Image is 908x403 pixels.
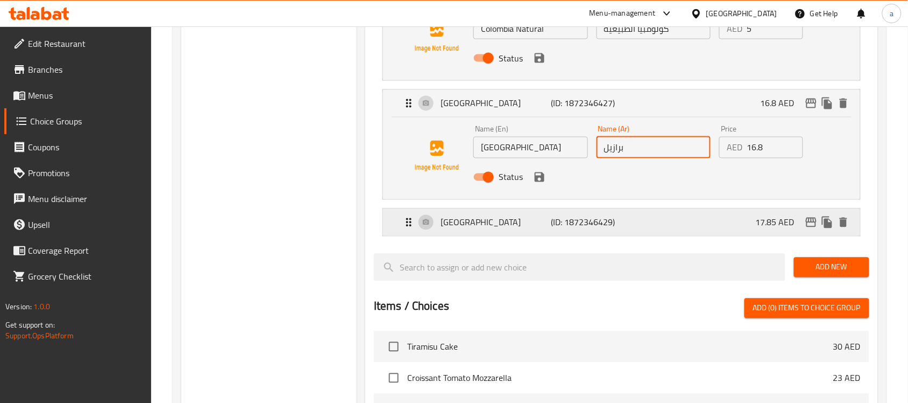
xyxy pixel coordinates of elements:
p: 23 AED [833,372,861,385]
p: 30 AED [833,341,861,353]
img: Brazil [402,122,471,191]
span: Edit Restaurant [28,37,143,50]
div: Expand [383,209,860,236]
a: Edit Restaurant [4,31,152,57]
div: Expand [383,90,860,117]
button: edit [803,95,819,112]
input: Enter name Ar [597,137,711,158]
span: Add (0) items to choice group [753,302,861,315]
button: delete [835,95,852,112]
p: [GEOGRAPHIC_DATA] [441,216,551,229]
p: (ID: 1872346427) [551,97,625,110]
span: Menu disclaimer [28,192,143,205]
span: Get support on: [5,318,55,332]
span: Add New [803,261,861,274]
a: Choice Groups [4,108,152,134]
input: search [374,254,785,281]
a: Coverage Report [4,238,152,263]
a: Grocery Checklist [4,263,152,289]
div: Menu-management [590,7,656,20]
button: duplicate [819,214,835,231]
button: delete [835,214,852,231]
input: Enter name Ar [597,18,711,39]
li: Expand [374,204,869,241]
input: Please enter price [747,18,803,39]
span: 1.0.0 [33,300,50,314]
a: Promotions [4,160,152,186]
span: Promotions [28,166,143,179]
p: 17.85 AED [756,216,803,229]
input: Please enter price [747,137,803,158]
a: Branches [4,57,152,82]
p: AED [727,22,742,35]
a: Upsell [4,212,152,238]
a: Menu disclaimer [4,186,152,212]
span: Upsell [28,218,143,231]
span: Status [499,171,523,184]
button: save [531,169,548,185]
span: Menus [28,89,143,102]
p: AED [727,141,742,154]
div: [GEOGRAPHIC_DATA] [706,8,777,19]
span: Grocery Checklist [28,270,143,283]
span: Choice Groups [30,115,143,128]
button: duplicate [819,95,835,112]
li: ExpandBrazilName (En)Name (Ar)PriceAEDStatussave [374,85,869,204]
span: Coupons [28,141,143,154]
input: Enter name En [473,137,588,158]
span: Branches [28,63,143,76]
input: Enter name En [473,18,588,39]
span: Version: [5,300,32,314]
a: Coupons [4,134,152,160]
button: edit [803,214,819,231]
span: Status [499,52,523,65]
span: Croissant Tomato Mozzarella [407,372,833,385]
p: 16.8 AED [761,97,803,110]
img: Colombia Natural [402,3,471,72]
span: Select choice [382,336,405,358]
p: (ID: 1872346429) [551,216,625,229]
p: [GEOGRAPHIC_DATA] [441,97,551,110]
span: Select choice [382,367,405,390]
span: Coverage Report [28,244,143,257]
button: save [531,50,548,66]
button: Add (0) items to choice group [744,298,869,318]
span: a [890,8,893,19]
a: Menus [4,82,152,108]
h2: Items / Choices [374,298,449,315]
a: Support.OpsPlatform [5,329,74,343]
button: Add New [794,258,869,277]
span: Tiramisu Cake [407,341,833,353]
